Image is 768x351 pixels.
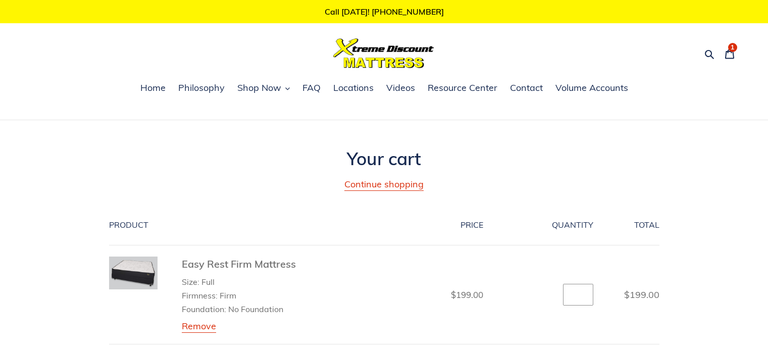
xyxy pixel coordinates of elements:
h1: Your cart [109,148,659,169]
li: Foundation: No Foundation [182,303,296,315]
button: Shop Now [232,81,295,96]
a: Videos [381,81,420,96]
span: 1 [731,44,734,51]
span: Home [140,82,166,94]
dd: $199.00 [368,288,483,302]
span: Volume Accounts [555,82,628,94]
a: Continue shopping [344,178,424,191]
a: Home [135,81,171,96]
th: Quantity [494,205,604,245]
img: Xtreme Discount Mattress [333,38,434,68]
a: Contact [505,81,548,96]
li: Size: Full [182,276,296,288]
span: Resource Center [428,82,497,94]
span: Contact [510,82,543,94]
span: Locations [333,82,374,94]
a: 1 [719,41,740,65]
th: Price [356,205,494,245]
span: $199.00 [624,289,659,300]
a: Locations [328,81,379,96]
a: Easy Rest Firm Mattress [182,258,296,270]
span: FAQ [302,82,321,94]
span: Shop Now [237,82,281,94]
ul: Product details [182,274,296,316]
span: Videos [386,82,415,94]
th: Total [604,205,659,245]
a: Resource Center [423,81,502,96]
a: Philosophy [173,81,230,96]
a: FAQ [297,81,326,96]
li: Firmness: Firm [182,289,296,302]
a: Remove Easy Rest Firm Mattress - Full / Firm / No Foundation [182,320,216,333]
span: Philosophy [178,82,225,94]
th: Product [109,205,357,245]
a: Volume Accounts [550,81,633,96]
